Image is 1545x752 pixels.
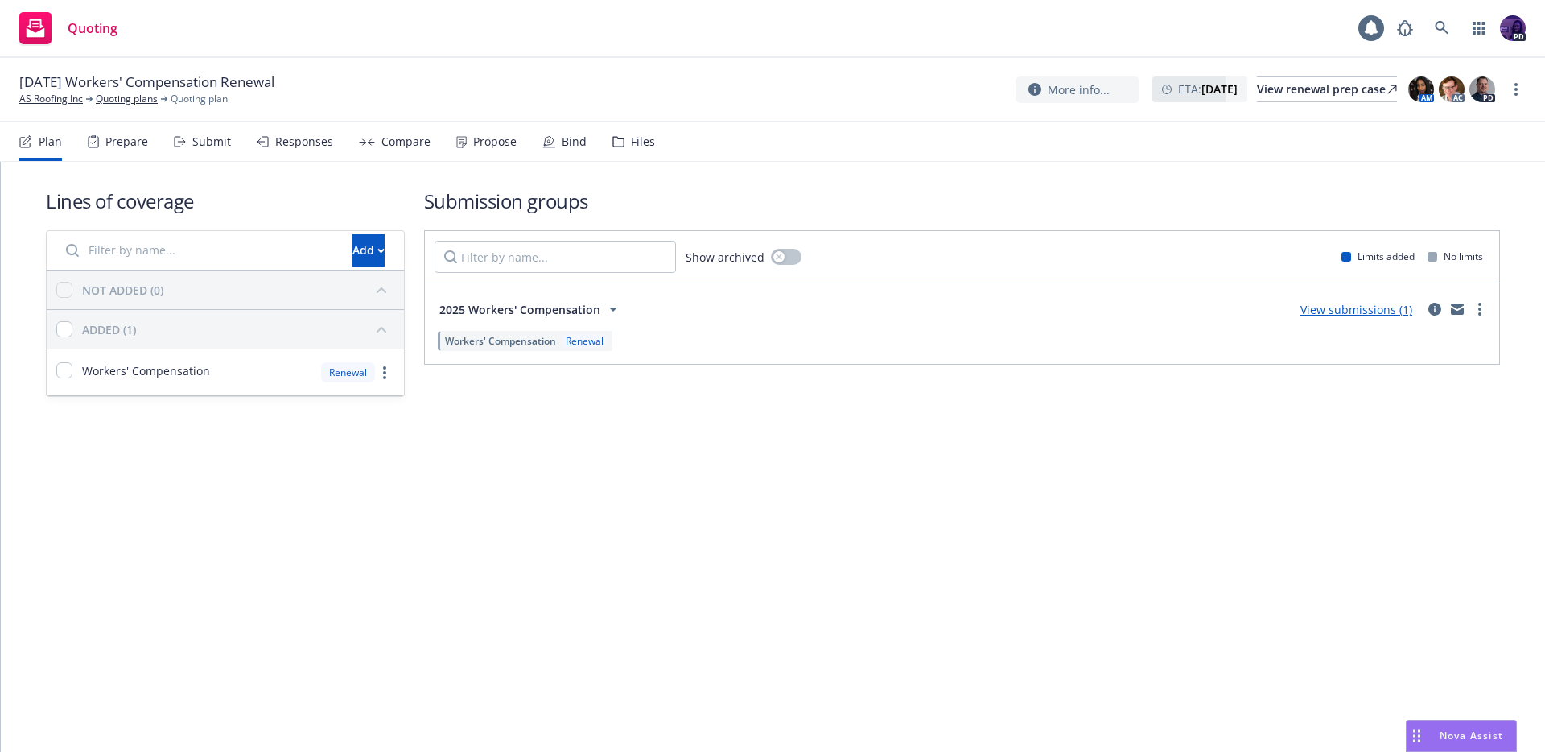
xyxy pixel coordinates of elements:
[1440,729,1503,742] span: Nova Assist
[1016,76,1139,103] button: More info...
[82,277,394,303] button: NOT ADDED (0)
[192,135,231,148] div: Submit
[435,293,628,325] button: 2025 Workers' Compensation
[1178,81,1238,97] span: ETA :
[96,92,158,106] a: Quoting plans
[1048,81,1110,98] span: More info...
[473,135,517,148] div: Propose
[1300,302,1412,317] a: View submissions (1)
[82,282,163,299] div: NOT ADDED (0)
[1425,300,1444,319] a: circleInformation
[1406,720,1517,752] button: Nova Assist
[686,249,764,266] span: Show archived
[68,22,117,35] span: Quoting
[56,234,343,267] input: Filter by name...
[562,334,607,348] div: Renewal
[1500,15,1526,41] img: photo
[381,135,431,148] div: Compare
[352,235,385,266] div: Add
[46,188,405,214] h1: Lines of coverage
[435,241,676,273] input: Filter by name...
[631,135,655,148] div: Files
[1469,76,1495,102] img: photo
[1428,250,1483,263] div: No limits
[1257,76,1397,102] a: View renewal prep case
[1257,77,1397,101] div: View renewal prep case
[275,135,333,148] div: Responses
[1426,12,1458,44] a: Search
[1201,81,1238,97] strong: [DATE]
[1470,300,1489,319] a: more
[1407,721,1427,751] div: Drag to move
[424,188,1500,214] h1: Submission groups
[171,92,228,106] span: Quoting plan
[19,92,83,106] a: AS Roofing Inc
[1439,76,1465,102] img: photo
[39,135,62,148] div: Plan
[82,321,136,338] div: ADDED (1)
[1463,12,1495,44] a: Switch app
[352,234,385,267] button: Add
[1408,76,1434,102] img: photo
[439,301,600,318] span: 2025 Workers' Compensation
[1341,250,1415,263] div: Limits added
[445,334,556,348] span: Workers' Compensation
[19,72,274,92] span: [DATE] Workers' Compensation Renewal
[105,135,148,148] div: Prepare
[321,362,375,382] div: Renewal
[1448,300,1467,319] a: mail
[82,316,394,342] button: ADDED (1)
[82,362,210,379] span: Workers' Compensation
[1389,12,1421,44] a: Report a Bug
[1506,80,1526,99] a: more
[13,6,124,51] a: Quoting
[562,135,587,148] div: Bind
[375,363,394,382] a: more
